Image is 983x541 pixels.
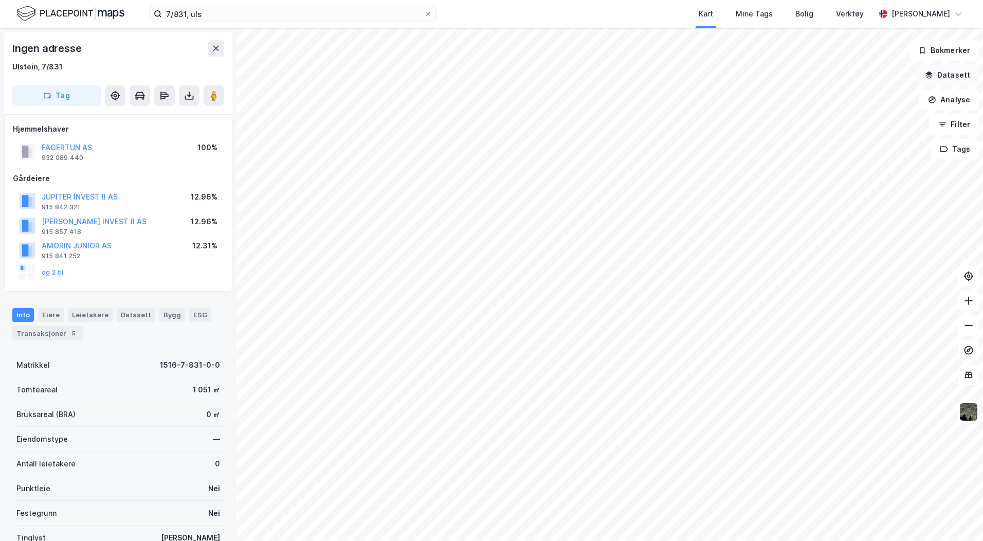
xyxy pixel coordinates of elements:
[13,172,224,185] div: Gårdeiere
[208,507,220,519] div: Nei
[916,65,979,85] button: Datasett
[42,203,80,211] div: 915 842 321
[160,359,220,371] div: 1516-7-831-0-0
[117,308,155,321] div: Datasett
[197,141,217,154] div: 100%
[959,402,978,422] img: 9k=
[16,433,68,445] div: Eiendomstype
[192,240,217,252] div: 12.31%
[795,8,813,20] div: Bolig
[191,191,217,203] div: 12.96%
[42,154,83,162] div: 932 089 440
[930,114,979,135] button: Filter
[12,326,83,340] div: Transaksjoner
[13,123,224,135] div: Hjemmelshaver
[68,308,113,321] div: Leietakere
[909,40,979,61] button: Bokmerker
[836,8,864,20] div: Verktøy
[193,384,220,396] div: 1 051 ㎡
[208,482,220,495] div: Nei
[12,308,34,321] div: Info
[215,458,220,470] div: 0
[12,40,83,57] div: Ingen adresse
[16,507,57,519] div: Festegrunn
[38,308,64,321] div: Eiere
[932,492,983,541] iframe: Chat Widget
[736,8,773,20] div: Mine Tags
[42,252,80,260] div: 915 841 252
[189,308,211,321] div: ESG
[191,215,217,228] div: 12.96%
[159,308,185,321] div: Bygg
[213,433,220,445] div: —
[16,482,50,495] div: Punktleie
[891,8,950,20] div: [PERSON_NAME]
[919,89,979,110] button: Analyse
[16,359,50,371] div: Matrikkel
[68,328,79,338] div: 5
[42,228,81,236] div: 915 857 418
[12,61,63,73] div: Ulstein, 7/831
[162,6,424,22] input: Søk på adresse, matrikkel, gårdeiere, leietakere eller personer
[932,492,983,541] div: Kontrollprogram for chat
[699,8,713,20] div: Kart
[931,139,979,159] button: Tags
[206,408,220,421] div: 0 ㎡
[16,5,124,23] img: logo.f888ab2527a4732fd821a326f86c7f29.svg
[16,408,76,421] div: Bruksareal (BRA)
[16,384,58,396] div: Tomteareal
[12,85,101,106] button: Tag
[16,458,76,470] div: Antall leietakere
